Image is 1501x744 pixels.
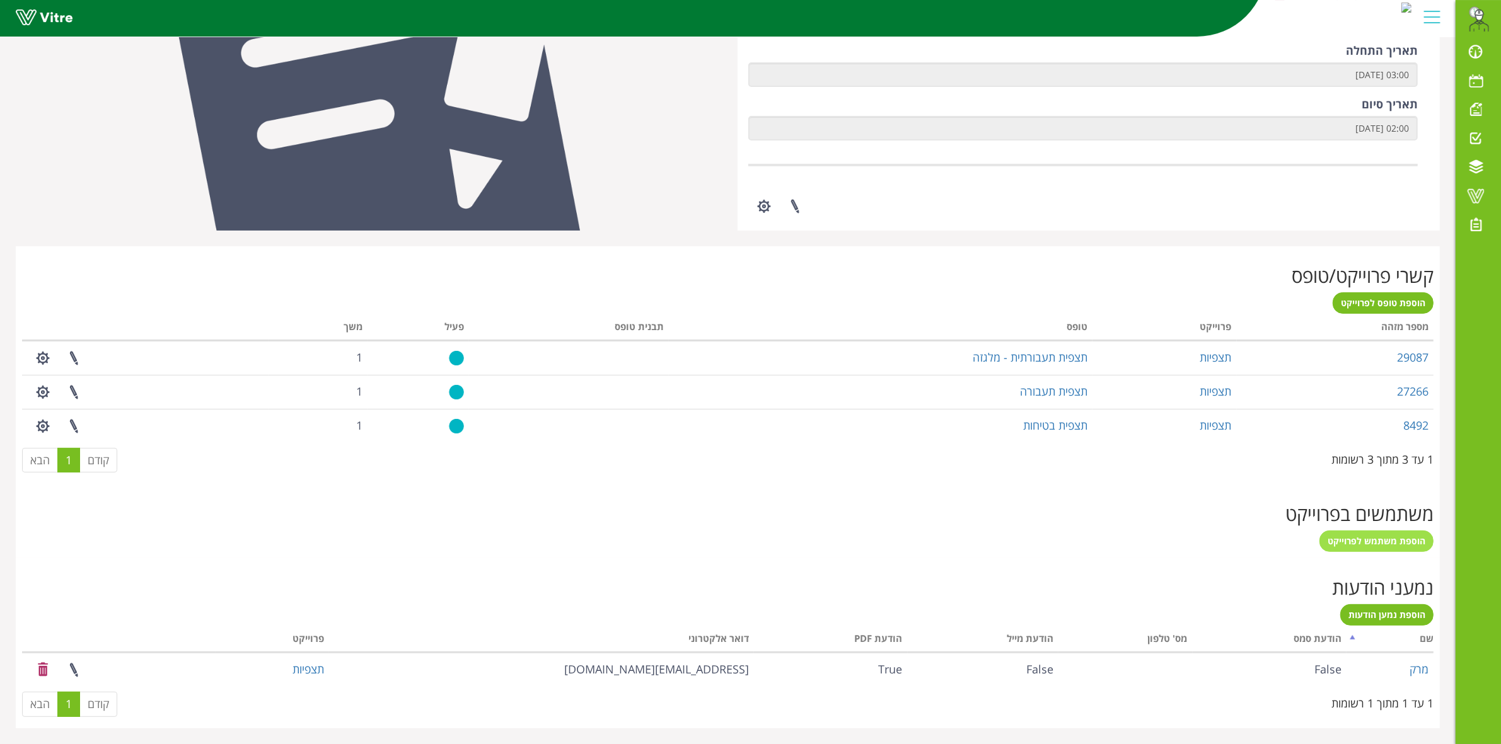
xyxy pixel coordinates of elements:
a: תצפית תעבורה [1020,384,1087,399]
img: da32df7d-b9e3-429d-8c5c-2e32c797c474.png [1466,6,1492,31]
a: תצפיות [1200,384,1232,399]
a: תצפיות [293,661,324,677]
a: מרק [1410,661,1429,677]
th: הודעת מייל [908,629,1059,653]
a: הבא [22,692,58,717]
h2: קשרי פרוייקט/טופס [22,265,1434,286]
img: c0dca6a0-d8b6-4077-9502-601a54a2ea4a.jpg [1401,3,1411,13]
a: 29087 [1397,350,1429,365]
td: 1 [269,375,368,409]
a: 1 [57,692,80,717]
div: 1 עד 1 מתוך 1 רשומות [1331,690,1434,712]
img: yes [449,384,464,400]
a: הוספת נמען הודעות [1340,604,1434,626]
th: מספר מזהה [1237,317,1434,341]
a: הוספת משתמש לפרוייקט [1319,530,1434,552]
td: 1 [269,341,368,375]
label: תאריך התחלה [1346,43,1418,59]
div: 1 עד 3 מתוך 3 רשומות [1331,447,1434,468]
th: משך [269,317,368,341]
th: פרוייקט [1092,317,1237,341]
h2: נמעני הודעות [22,577,1434,598]
span: הוספת טופס לפרוייקט [1341,297,1425,309]
th: הודעת PDF [754,629,908,653]
a: תצפיות [1200,350,1232,365]
th: הודעת סמס [1193,629,1347,653]
td: 1 [269,409,368,443]
a: 27266 [1397,384,1429,399]
a: 1 [57,448,80,473]
a: תצפית בטיחות [1023,418,1087,433]
th: שם: activate to sort column descending [1347,629,1434,653]
td: [EMAIL_ADDRESS][DOMAIN_NAME] [329,653,754,687]
a: תצפיות [1200,418,1232,433]
a: 8492 [1403,418,1429,433]
th: פרוייקט [216,629,329,653]
a: הוספת טופס לפרוייקט [1333,292,1434,314]
a: תצפית תעבורתית - מלגזה [973,350,1087,365]
span: הוספת נמען הודעות [1348,609,1425,621]
td: False [908,653,1059,687]
td: True [754,653,908,687]
th: טופס [669,317,1092,341]
a: קודם [79,692,117,717]
h2: משתמשים בפרוייקט [22,503,1434,524]
a: קודם [79,448,117,473]
img: yes [449,418,464,434]
th: מס' טלפון [1058,629,1193,653]
img: yes [449,350,464,366]
th: תבנית טופס [469,317,669,341]
a: הבא [22,448,58,473]
th: פעיל [368,317,469,341]
span: הוספת משתמש לפרוייקט [1328,535,1425,547]
td: False [1193,653,1347,687]
th: דואר אלקטרוני [329,629,754,653]
label: תאריך סיום [1362,96,1418,113]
